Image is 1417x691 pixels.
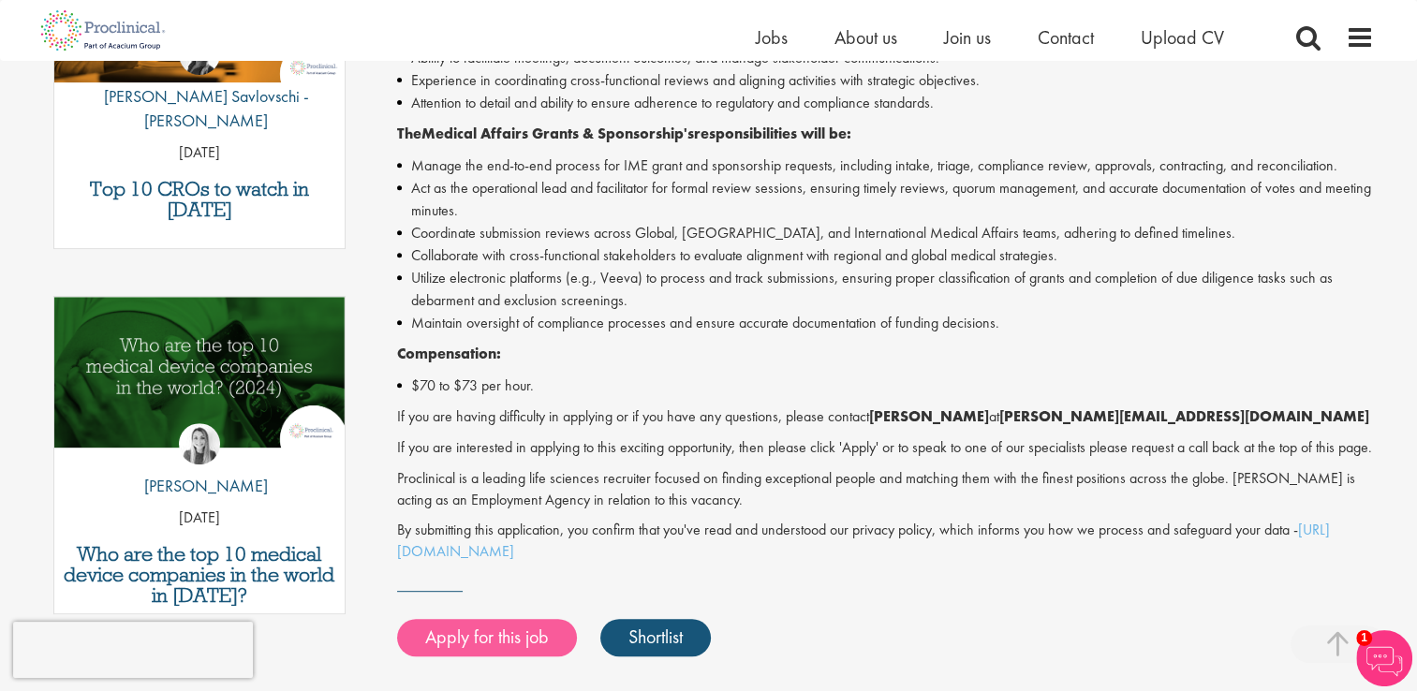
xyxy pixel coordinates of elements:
[421,124,694,143] strong: Medical Affairs Grants & Sponsorship's
[397,520,1374,563] p: By submitting this application, you confirm that you've read and understood our privacy policy, w...
[397,124,421,143] strong: The
[944,25,991,50] a: Join us
[54,34,346,141] a: Theodora Savlovschi - Wicks [PERSON_NAME] Savlovschi - [PERSON_NAME]
[54,297,346,448] img: Top 10 Medical Device Companies 2024
[834,25,897,50] a: About us
[694,124,851,143] strong: responsibilities will be:
[397,177,1374,222] li: Act as the operational lead and facilitator for formal review sessions, ensuring timely reviews, ...
[869,406,989,426] strong: [PERSON_NAME]
[397,222,1374,244] li: Coordinate submission reviews across Global, [GEOGRAPHIC_DATA], and International Medical Affairs...
[1038,25,1094,50] a: Contact
[13,622,253,678] iframe: reCAPTCHA
[397,406,1374,428] p: If you are having difficulty in applying or if you have any questions, please contact at
[54,84,346,132] p: [PERSON_NAME] Savlovschi - [PERSON_NAME]
[130,474,268,498] p: [PERSON_NAME]
[397,520,1330,561] a: [URL][DOMAIN_NAME]
[1356,630,1372,646] span: 1
[64,179,336,220] a: Top 10 CROs to watch in [DATE]
[397,92,1374,114] li: Attention to detail and ability to ensure adherence to regulatory and compliance standards.
[54,297,346,463] a: Link to a post
[397,154,1374,177] li: Manage the end-to-end process for IME grant and sponsorship requests, including intake, triage, c...
[397,312,1374,334] li: Maintain oversight of compliance processes and ensure accurate documentation of funding decisions.
[54,142,346,164] p: [DATE]
[64,544,336,606] a: Who are the top 10 medical device companies in the world in [DATE]?
[600,619,711,656] a: Shortlist
[756,25,788,50] a: Jobs
[397,344,501,363] strong: Compensation:
[1141,25,1224,50] a: Upload CV
[179,423,220,464] img: Hannah Burke
[397,375,1374,397] li: $70 to $73 per hour.
[1356,630,1412,686] img: Chatbot
[397,244,1374,267] li: Collaborate with cross-functional stakeholders to evaluate alignment with regional and global med...
[397,468,1374,511] p: Proclinical is a leading life sciences recruiter focused on finding exceptional people and matchi...
[54,507,346,529] p: [DATE]
[397,267,1374,312] li: Utilize electronic platforms (e.g., Veeva) to process and track submissions, ensuring proper clas...
[130,423,268,507] a: Hannah Burke [PERSON_NAME]
[397,619,577,656] a: Apply for this job
[397,437,1374,459] p: If you are interested in applying to this exciting opportunity, then please click 'Apply' or to s...
[999,406,1369,426] strong: [PERSON_NAME][EMAIL_ADDRESS][DOMAIN_NAME]
[397,69,1374,92] li: Experience in coordinating cross-functional reviews and aligning activities with strategic object...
